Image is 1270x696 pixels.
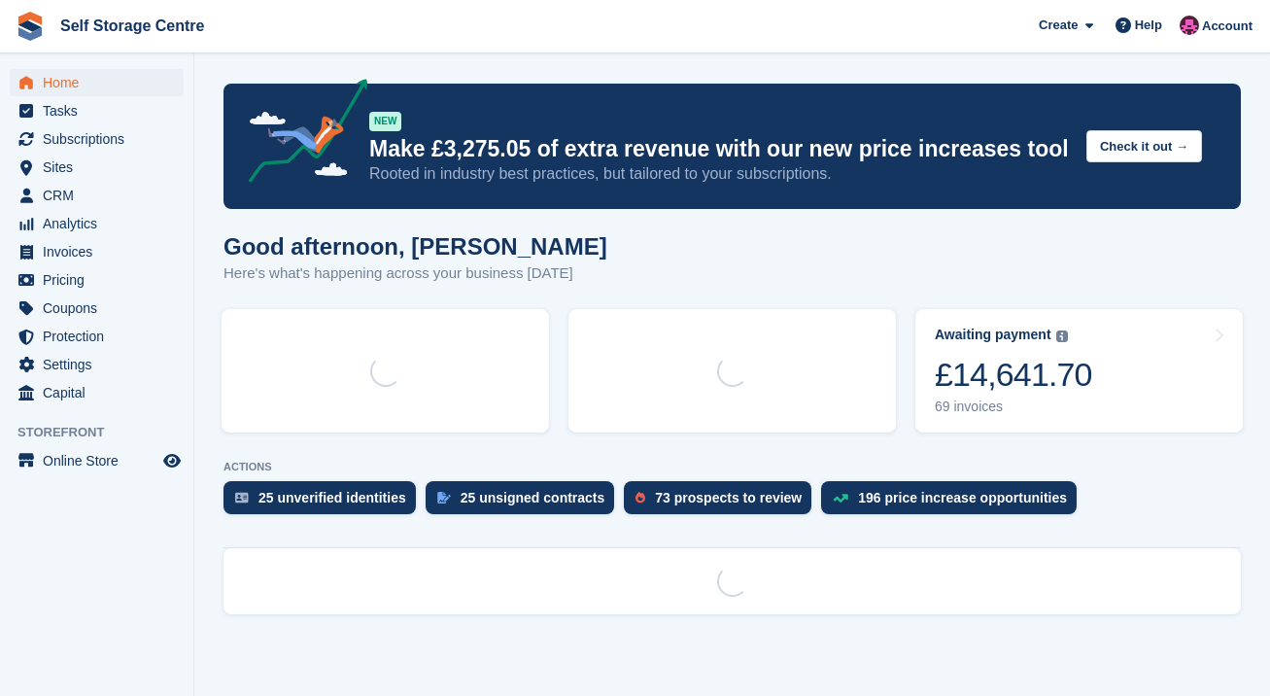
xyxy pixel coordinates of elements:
span: Capital [43,379,159,406]
span: CRM [43,182,159,209]
p: ACTIONS [223,461,1241,473]
a: Self Storage Centre [52,10,212,42]
span: Protection [43,323,159,350]
a: menu [10,210,184,237]
span: Analytics [43,210,159,237]
div: Awaiting payment [935,327,1051,343]
div: 69 invoices [935,399,1092,415]
p: Make £3,275.05 of extra revenue with our new price increases tool [369,135,1071,163]
a: menu [10,447,184,474]
span: Home [43,69,159,96]
a: 73 prospects to review [624,481,821,524]
span: Tasks [43,97,159,124]
span: Online Store [43,447,159,474]
a: menu [10,379,184,406]
a: menu [10,238,184,265]
img: price-adjustments-announcement-icon-8257ccfd72463d97f412b2fc003d46551f7dbcb40ab6d574587a9cd5c0d94... [232,79,368,190]
span: Sites [43,154,159,181]
span: Invoices [43,238,159,265]
img: verify_identity-adf6edd0f0f0b5bbfe63781bf79b02c33cf7c696d77639b501bdc392416b5a36.svg [235,492,249,504]
div: 73 prospects to review [655,490,802,505]
a: menu [10,266,184,294]
span: Coupons [43,295,159,322]
a: menu [10,69,184,96]
a: menu [10,182,184,209]
p: Here's what's happening across your business [DATE] [223,262,607,285]
div: NEW [369,112,401,131]
span: Settings [43,351,159,378]
a: Awaiting payment £14,641.70 69 invoices [915,309,1243,433]
img: price_increase_opportunities-93ffe204e8149a01c8c9dc8f82e8f89637d9d84a8eef4429ea346261dce0b2c0.svg [833,494,848,503]
h1: Good afternoon, [PERSON_NAME] [223,233,607,260]
button: Check it out → [1086,130,1202,162]
img: Ben Scott [1180,16,1199,35]
div: 25 unverified identities [258,490,406,505]
span: Create [1039,16,1078,35]
span: Help [1135,16,1162,35]
img: prospect-51fa495bee0391a8d652442698ab0144808aea92771e9ea1ae160a38d050c398.svg [635,492,645,504]
a: 196 price increase opportunities [821,481,1086,524]
span: Subscriptions [43,125,159,153]
a: menu [10,323,184,350]
img: icon-info-grey-7440780725fd019a000dd9b08b2336e03edf1995a4989e88bcd33f0948082b44.svg [1056,331,1068,342]
a: Preview store [160,449,184,472]
div: 196 price increase opportunities [858,490,1067,505]
a: 25 unverified identities [223,481,426,524]
img: stora-icon-8386f47178a22dfd0bd8f6a31ec36ba5ce8667c1dd55bd0f319d3a0aa187defe.svg [16,12,45,41]
img: contract_signature_icon-13c848040528278c33f63329250d36e43548de30e8caae1d1a13099fd9432cc5.svg [437,492,451,504]
p: Rooted in industry best practices, but tailored to your subscriptions. [369,163,1071,185]
a: menu [10,125,184,153]
span: Pricing [43,266,159,294]
div: 25 unsigned contracts [461,490,605,505]
span: Account [1202,17,1253,36]
a: menu [10,97,184,124]
a: 25 unsigned contracts [426,481,625,524]
a: menu [10,351,184,378]
span: Storefront [17,423,193,442]
a: menu [10,295,184,322]
a: menu [10,154,184,181]
div: £14,641.70 [935,355,1092,395]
